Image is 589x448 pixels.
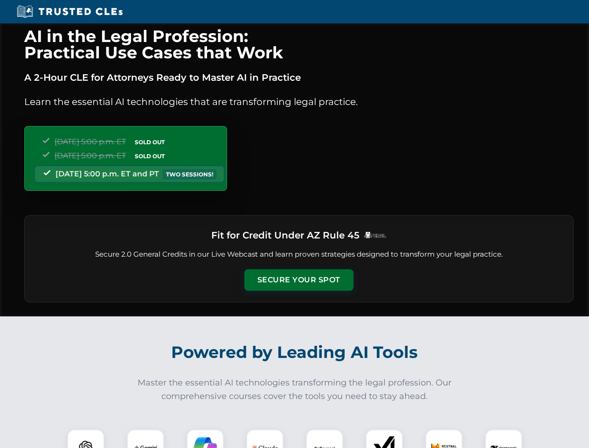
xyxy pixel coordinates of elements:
[55,137,126,146] span: [DATE] 5:00 p.m. ET
[24,28,574,61] h1: AI in the Legal Profession: Practical Use Cases that Work
[36,336,553,369] h2: Powered by Leading AI Tools
[363,231,387,238] img: Logo
[132,137,168,147] span: SOLD OUT
[24,94,574,109] p: Learn the essential AI technologies that are transforming legal practice.
[14,5,125,19] img: Trusted CLEs
[24,70,574,85] p: A 2-Hour CLE for Attorneys Ready to Master AI in Practice
[211,227,360,244] h3: Fit for Credit Under AZ Rule 45
[132,151,168,161] span: SOLD OUT
[132,376,458,403] p: Master the essential AI technologies transforming the legal profession. Our comprehensive courses...
[36,249,562,260] p: Secure 2.0 General Credits in our Live Webcast and learn proven strategies designed to transform ...
[244,269,353,291] button: Secure Your Spot
[55,151,126,160] span: [DATE] 5:00 p.m. ET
